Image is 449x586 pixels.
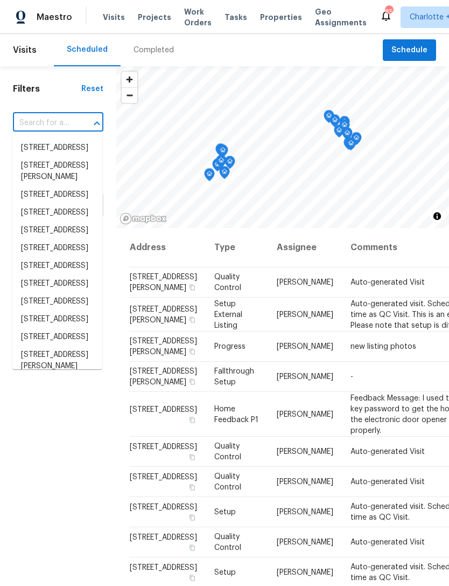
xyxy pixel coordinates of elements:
[334,125,345,141] div: Map marker
[277,478,333,486] span: [PERSON_NAME]
[12,204,102,222] li: [STREET_ADDRESS]
[12,139,102,157] li: [STREET_ADDRESS]
[214,405,258,423] span: Home Feedback P1
[214,533,241,551] span: Quality Control
[12,186,102,204] li: [STREET_ADDRESS]
[351,132,362,149] div: Map marker
[184,6,212,28] span: Work Orders
[431,210,444,223] button: Toggle attribution
[350,478,425,486] span: Auto-generated Visit
[12,346,102,375] li: [STREET_ADDRESS][PERSON_NAME]
[12,222,102,239] li: [STREET_ADDRESS]
[315,6,367,28] span: Geo Assignments
[214,443,241,461] span: Quality Control
[219,166,230,183] div: Map marker
[350,448,425,456] span: Auto-generated Visit
[37,12,72,23] span: Maestro
[214,157,225,174] div: Map marker
[277,311,333,318] span: [PERSON_NAME]
[187,415,197,424] button: Copy Address
[212,158,223,175] div: Map marker
[350,279,425,286] span: Auto-generated Visit
[346,137,356,154] div: Map marker
[130,473,197,481] span: [STREET_ADDRESS]
[215,143,226,160] div: Map marker
[67,44,108,55] div: Scheduled
[277,279,333,286] span: [PERSON_NAME]
[12,157,102,186] li: [STREET_ADDRESS][PERSON_NAME]
[218,144,228,161] div: Map marker
[130,305,197,323] span: [STREET_ADDRESS][PERSON_NAME]
[329,114,340,131] div: Map marker
[206,228,268,267] th: Type
[122,72,137,87] button: Zoom in
[324,110,334,127] div: Map marker
[130,405,197,413] span: [STREET_ADDRESS]
[187,314,197,324] button: Copy Address
[187,377,197,387] button: Copy Address
[214,343,245,350] span: Progress
[187,573,197,583] button: Copy Address
[350,343,416,350] span: new listing photos
[383,39,436,61] button: Schedule
[214,473,241,491] span: Quality Control
[187,282,197,292] button: Copy Address
[277,508,333,516] span: [PERSON_NAME]
[277,569,333,576] span: [PERSON_NAME]
[130,564,197,571] span: [STREET_ADDRESS]
[81,84,103,94] div: Reset
[130,273,197,292] span: [STREET_ADDRESS][PERSON_NAME]
[277,539,333,546] span: [PERSON_NAME]
[130,368,197,386] span: [STREET_ADDRESS][PERSON_NAME]
[12,311,102,328] li: [STREET_ADDRESS]
[130,337,197,356] span: [STREET_ADDRESS][PERSON_NAME]
[343,137,354,154] div: Map marker
[214,368,254,386] span: Fallthrough Setup
[216,155,227,171] div: Map marker
[138,12,171,23] span: Projects
[122,88,137,103] span: Zoom out
[187,543,197,553] button: Copy Address
[214,569,236,576] span: Setup
[277,373,333,381] span: [PERSON_NAME]
[130,504,197,511] span: [STREET_ADDRESS]
[277,343,333,350] span: [PERSON_NAME]
[224,13,247,21] span: Tasks
[214,300,242,329] span: Setup External Listing
[224,156,235,173] div: Map marker
[339,119,350,136] div: Map marker
[103,12,125,23] span: Visits
[187,452,197,462] button: Copy Address
[187,513,197,522] button: Copy Address
[130,534,197,541] span: [STREET_ADDRESS]
[385,6,392,17] div: 85
[434,210,440,222] span: Toggle attribution
[350,373,353,381] span: -
[187,482,197,492] button: Copy Address
[130,443,197,451] span: [STREET_ADDRESS]
[13,84,81,94] h1: Filters
[268,228,342,267] th: Assignee
[122,87,137,103] button: Zoom out
[13,115,73,132] input: Search for an address...
[277,448,333,456] span: [PERSON_NAME]
[277,410,333,418] span: [PERSON_NAME]
[204,168,215,185] div: Map marker
[89,116,104,131] button: Close
[339,116,350,133] div: Map marker
[214,273,241,292] span: Quality Control
[12,257,102,275] li: [STREET_ADDRESS]
[12,275,102,293] li: [STREET_ADDRESS]
[214,508,236,516] span: Setup
[12,239,102,257] li: [STREET_ADDRESS]
[12,293,102,311] li: [STREET_ADDRESS]
[120,212,167,225] a: Mapbox homepage
[391,44,427,57] span: Schedule
[12,328,102,346] li: [STREET_ADDRESS]
[260,12,302,23] span: Properties
[350,539,425,546] span: Auto-generated Visit
[129,228,206,267] th: Address
[13,38,37,62] span: Visits
[187,347,197,356] button: Copy Address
